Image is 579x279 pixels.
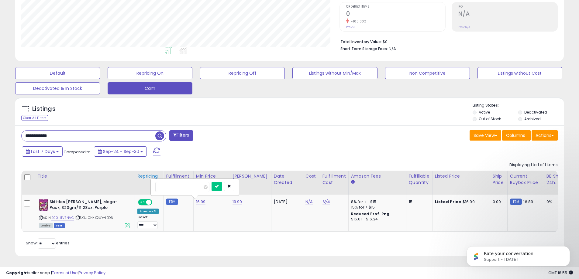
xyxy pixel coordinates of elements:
div: 8% for <= $15 [351,199,402,205]
span: FBM [54,223,65,228]
button: Non Competitive [385,67,470,79]
span: | SKU: QN-X2UY-IED6 [75,215,113,220]
div: Current Buybox Price [510,173,541,186]
small: -100.00% [349,19,366,24]
small: Prev: 3 [346,25,355,29]
div: $15.01 - $16.24 [351,217,402,222]
div: [DATE] [274,199,298,205]
div: Amazon AI [137,209,159,214]
button: Deactivated & In Stock [15,82,100,94]
div: BB Share 24h. [546,173,569,186]
img: 51BjNQocbNL._SL40_.jpg [39,199,48,211]
label: Out of Stock [479,116,501,121]
div: Cost [305,173,317,179]
div: Repricing [137,173,161,179]
label: Active [479,110,490,115]
h2: N/A [458,10,557,19]
h5: Listings [32,105,56,113]
p: Listing States: [473,103,564,108]
span: Ordered Items [346,5,445,9]
span: OFF [151,200,161,205]
small: Amazon Fees. [351,179,355,185]
a: 19.99 [233,199,242,205]
a: Privacy Policy [79,270,105,276]
div: Preset: [137,215,159,229]
button: Last 7 Days [22,146,63,157]
div: Title [37,173,132,179]
div: 0% [546,199,567,205]
span: 16.89 [523,199,533,205]
span: Sep-24 - Sep-30 [103,148,139,155]
b: Total Inventory Value: [340,39,382,44]
span: Compared to: [64,149,91,155]
label: Deactivated [524,110,547,115]
span: Columns [506,132,525,138]
span: N/A [389,46,396,52]
div: Min Price [196,173,227,179]
small: Prev: N/A [458,25,470,29]
button: Repricing On [108,67,192,79]
span: All listings currently available for purchase on Amazon [39,223,53,228]
small: FBM [166,199,178,205]
a: N/A [322,199,330,205]
iframe: Intercom notifications message [457,233,579,276]
li: $0 [340,38,553,45]
div: Fulfillable Quantity [409,173,430,186]
span: Last 7 Days [31,148,55,155]
a: 16.99 [196,199,206,205]
button: Columns [502,130,531,141]
div: Clear All Filters [21,115,48,121]
div: Listed Price [435,173,488,179]
div: Ship Price [493,173,505,186]
button: Default [15,67,100,79]
a: Terms of Use [52,270,78,276]
button: Cam [108,82,192,94]
div: Fulfillment Cost [322,173,346,186]
b: Short Term Storage Fees: [340,46,388,51]
div: Date Created [274,173,300,186]
button: Repricing Off [200,67,285,79]
span: ON [139,200,146,205]
div: ASIN: [39,199,130,227]
b: Skittles [PERSON_NAME], Mega-Pack, 320gm/11.28oz, Purple [50,199,123,212]
div: Amazon Fees [351,173,404,179]
h2: 0 [346,10,445,19]
button: Sep-24 - Sep-30 [94,146,147,157]
span: Show: entries [26,240,70,246]
label: Archived [524,116,541,121]
strong: Copyright [6,270,28,276]
b: Reduced Prof. Rng. [351,211,391,216]
div: 15 [409,199,428,205]
div: 0.00 [493,199,503,205]
div: seller snap | | [6,270,105,276]
button: Save View [470,130,501,141]
a: N/A [305,199,313,205]
span: ROI [458,5,557,9]
b: Listed Price: [435,199,463,205]
button: Listings without Cost [477,67,562,79]
button: Filters [169,130,193,141]
small: FBM [510,199,522,205]
div: 15% for > $15 [351,205,402,210]
div: Fulfillment [166,173,191,179]
button: Listings without Min/Max [292,67,377,79]
a: B00HTVSNVG [51,215,74,220]
button: Actions [532,130,558,141]
div: $16.99 [435,199,485,205]
div: [PERSON_NAME] [233,173,269,179]
div: Displaying 1 to 1 of 1 items [509,162,558,168]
